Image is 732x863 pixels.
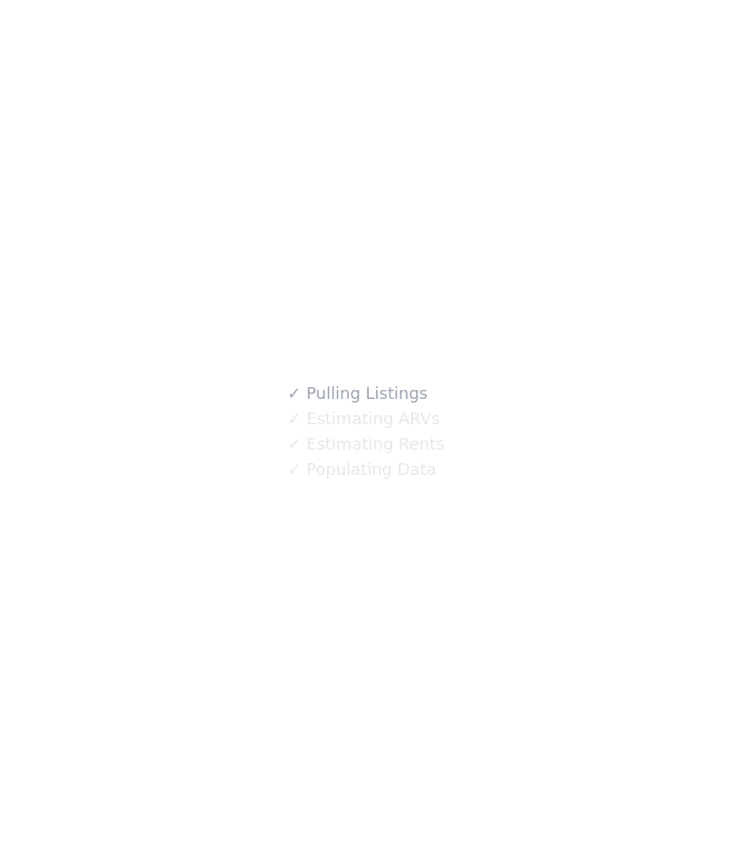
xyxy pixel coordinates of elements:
[287,406,439,431] div: Estimating ARVs
[287,381,427,406] div: Pulling Listings
[287,384,301,403] span: ✓
[287,431,444,457] div: Estimating Rents
[287,460,301,479] span: ✓
[287,410,301,428] span: ✓
[287,435,301,453] span: ✓
[287,457,436,482] div: Populating Data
